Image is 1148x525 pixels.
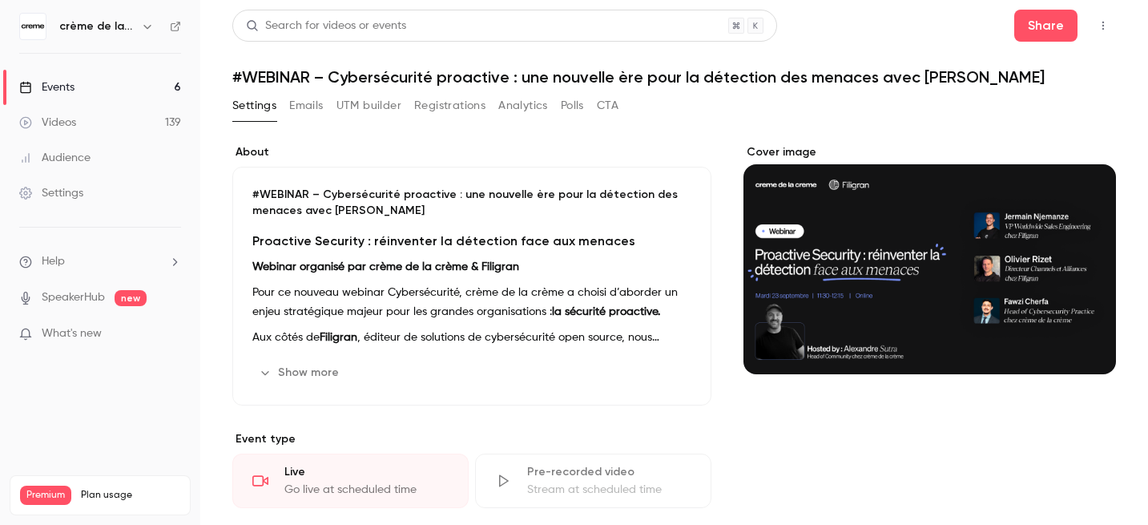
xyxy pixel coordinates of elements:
div: Settings [19,185,83,201]
button: Share [1014,10,1078,42]
h3: Proactive Security : réinventer la détection face aux menaces [252,232,691,251]
button: UTM builder [336,93,401,119]
div: Go live at scheduled time [284,482,449,498]
p: Aux côtés de , éditeur de solutions de cybersécurité open source, nous explorerons comment dépass... [252,328,691,347]
p: Event type [232,431,711,447]
div: Live [284,464,449,480]
button: Polls [561,93,584,119]
div: LiveGo live at scheduled time [232,454,469,508]
button: Settings [232,93,276,119]
div: Stream at scheduled time [527,482,691,498]
div: Events [19,79,75,95]
label: Cover image [743,144,1116,160]
section: Cover image [743,144,1116,374]
strong: Webinar organisé par crème de la crème & Filigran [252,261,519,273]
span: What's new [42,325,102,342]
span: Help [42,253,65,270]
button: Show more [252,360,348,386]
button: Analytics [498,93,548,119]
div: Search for videos or events [246,18,406,34]
p: #WEBINAR – Cybersécurité proactive : une nouvelle ère pour la détection des menaces avec [PERSON_... [252,187,691,219]
div: Pre-recorded videoStream at scheduled time [475,454,711,508]
h6: crème de la crème [59,18,135,34]
strong: Filigran [320,332,357,343]
button: CTA [597,93,618,119]
strong: la sécurité proactive. [552,306,660,317]
img: crème de la crème [20,14,46,39]
iframe: Noticeable Trigger [162,327,181,341]
span: Plan usage [81,489,180,502]
label: About [232,144,711,160]
li: help-dropdown-opener [19,253,181,270]
button: Registrations [414,93,485,119]
div: Videos [19,115,76,131]
span: Premium [20,486,71,505]
div: Pre-recorded video [527,464,691,480]
div: Audience [19,150,91,166]
a: SpeakerHub [42,289,105,306]
button: Emails [289,93,323,119]
h1: #WEBINAR – Cybersécurité proactive : une nouvelle ère pour la détection des menaces avec [PERSON_... [232,67,1116,87]
span: new [115,290,147,306]
p: Pour ce nouveau webinar Cybersécurité, crème de la crème a choisi d’aborder un enjeu stratégique ... [252,283,691,321]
